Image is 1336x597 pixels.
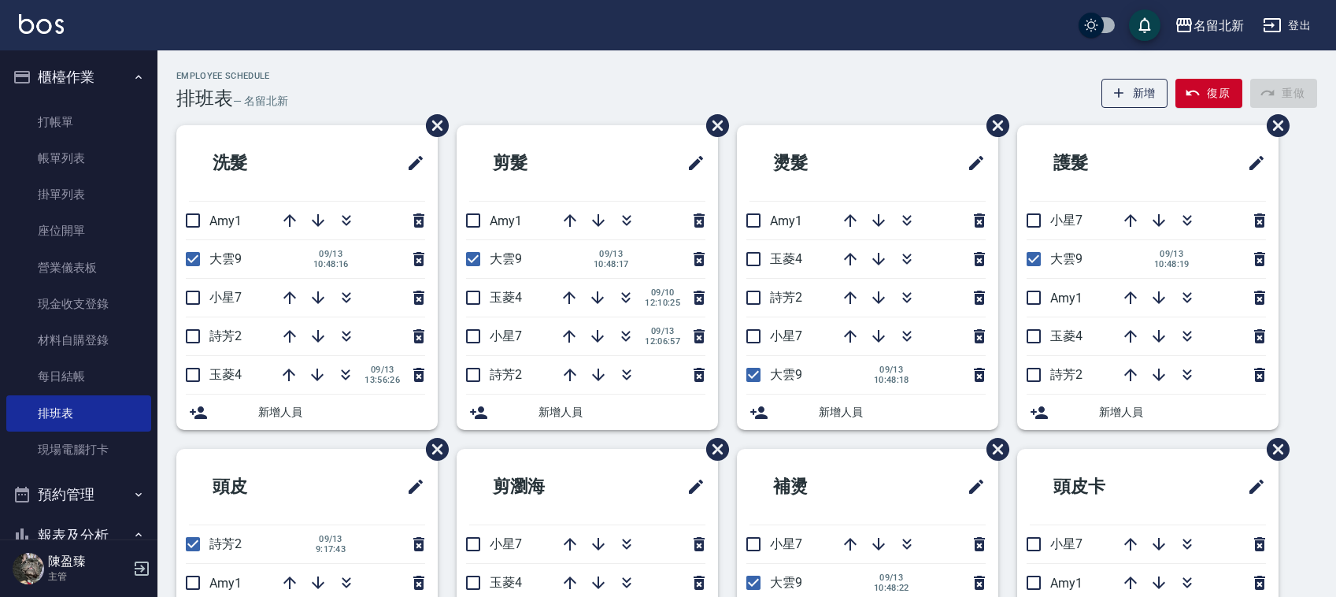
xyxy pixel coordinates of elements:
span: 玉菱4 [490,290,522,305]
button: 新增 [1101,79,1168,108]
span: 玉菱4 [770,251,802,266]
div: 新增人員 [457,395,718,430]
span: 修改班表的標題 [677,468,705,506]
span: 09/13 [874,365,909,375]
button: 登出 [1256,11,1317,40]
a: 現金收支登錄 [6,286,151,322]
span: 小星7 [1050,536,1082,551]
h2: 頭皮 [189,458,334,515]
span: 新增人員 [258,404,425,421]
span: 詩芳2 [770,290,802,305]
span: 小星7 [490,328,522,343]
span: 修改班表的標題 [1238,468,1266,506]
span: 9:17:43 [313,544,348,554]
span: 刪除班表 [975,102,1012,149]
span: 詩芳2 [209,536,242,551]
span: 大雲9 [209,251,242,266]
span: 10:48:17 [594,259,629,269]
span: 詩芳2 [1050,367,1082,382]
div: 新增人員 [737,395,998,430]
span: 刪除班表 [414,426,451,473]
span: 修改班表的標題 [1238,144,1266,182]
span: 詩芳2 [209,328,242,343]
span: 12:06:57 [645,336,680,347]
span: 修改班表的標題 [397,468,425,506]
a: 排班表 [6,395,151,432]
a: 打帳單 [6,104,151,140]
span: Amy1 [209,213,242,228]
span: 09/13 [594,249,629,259]
a: 掛單列表 [6,176,151,213]
span: 詩芳2 [490,367,522,382]
span: 10:48:19 [1154,259,1190,269]
span: Amy1 [1050,291,1082,306]
span: 刪除班表 [414,102,451,149]
span: Amy1 [770,213,802,228]
div: 名留北新 [1194,16,1244,35]
h2: 護髮 [1030,135,1175,191]
span: 09/13 [365,365,400,375]
span: 小星7 [1050,213,1082,228]
span: 10:48:16 [313,259,349,269]
div: 新增人員 [176,395,438,430]
span: 小星7 [209,290,242,305]
span: 修改班表的標題 [397,144,425,182]
h2: 剪瀏海 [469,458,623,515]
span: 玉菱4 [209,367,242,382]
span: 新增人員 [1099,404,1266,421]
span: 小星7 [770,328,802,343]
h3: 排班表 [176,87,233,109]
h2: 燙髮 [749,135,894,191]
span: 刪除班表 [1255,102,1292,149]
button: 名留北新 [1168,9,1250,42]
span: 修改班表的標題 [677,144,705,182]
span: 09/13 [645,326,680,336]
a: 材料自購登錄 [6,322,151,358]
h2: 洗髮 [189,135,334,191]
div: 新增人員 [1017,395,1279,430]
a: 營業儀表板 [6,250,151,286]
span: 玉菱4 [1050,328,1082,343]
span: Amy1 [490,213,522,228]
span: 修改班表的標題 [957,468,986,506]
span: 小星7 [490,536,522,551]
span: 09/13 [874,573,909,583]
span: 大雲9 [770,367,802,382]
span: 10:48:18 [874,375,909,385]
h6: — 名留北新 [233,93,288,109]
button: 復原 [1175,79,1242,108]
a: 每日結帳 [6,358,151,395]
img: Person [13,553,44,584]
h2: Employee Schedule [176,71,288,81]
span: 13:56:26 [365,375,400,385]
img: Logo [19,14,64,34]
h5: 陳盈臻 [48,554,128,569]
button: 預約管理 [6,474,151,515]
button: 報表及分析 [6,515,151,556]
span: 大雲9 [490,251,522,266]
a: 帳單列表 [6,140,151,176]
span: 09/13 [1154,249,1190,259]
h2: 補燙 [749,458,894,515]
span: 玉菱4 [490,575,522,590]
span: 刪除班表 [1255,426,1292,473]
a: 現場電腦打卡 [6,432,151,468]
button: save [1129,9,1160,41]
span: 刪除班表 [694,426,731,473]
span: 09/10 [645,287,680,298]
span: Amy1 [1050,576,1082,591]
h2: 頭皮卡 [1030,458,1183,515]
a: 座位開單 [6,213,151,249]
span: 09/13 [313,534,348,544]
span: Amy1 [209,576,242,591]
span: 12:10:25 [645,298,680,308]
h2: 剪髮 [469,135,614,191]
span: 小星7 [770,536,802,551]
span: 修改班表的標題 [957,144,986,182]
span: 刪除班表 [694,102,731,149]
span: 大雲9 [770,575,802,590]
span: 10:48:22 [874,583,909,593]
span: 09/13 [313,249,349,259]
span: 刪除班表 [975,426,1012,473]
span: 新增人員 [538,404,705,421]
